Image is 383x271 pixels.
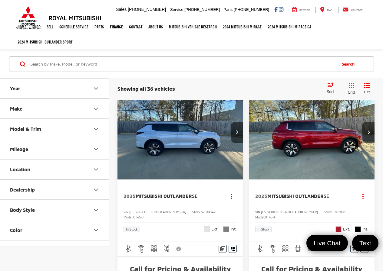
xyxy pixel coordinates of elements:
[150,245,158,253] img: 3rd Row Seating
[249,85,375,179] a: 2025 Mitsubishi Outlander SE2025 Mitsubishi Outlander SE2025 Mitsubishi Outlander SE2025 Mitsubis...
[117,85,244,179] div: 2025 Mitsubishi Outlander SE 0
[30,57,336,71] input: Search by Make, Model, or Keyword
[255,193,352,199] a: 2025Mitsubishi OutlanderSE
[192,210,201,214] span: Stock:
[92,166,100,173] div: Location
[256,245,264,253] img: Bluetooth®
[92,146,100,153] div: Mileage
[117,85,175,92] span: Showing all 36 vehicles
[324,82,341,95] button: Select sort value
[324,193,329,199] span: SE
[126,228,137,231] span: In Stock
[10,166,30,172] div: Location
[355,226,361,232] span: Black
[294,245,302,253] img: Android Auto
[231,194,232,198] span: dropdown dots
[234,7,269,12] span: [PHONE_NUMBER]
[145,19,166,34] a: About Us
[10,126,41,132] div: Model & Trim
[163,245,170,253] img: 4WD/AWD
[358,191,368,201] button: Actions
[0,220,109,240] button: ColorColor
[255,193,267,199] span: 2025
[359,82,375,95] button: List View
[352,246,357,251] img: Comments
[204,226,210,232] span: White Diamond
[0,99,109,118] button: MakeMake
[338,7,367,13] a: Contact
[348,90,355,95] span: Grid
[15,6,42,30] img: Mitsubishi
[306,235,348,251] a: Live Chat
[223,226,229,232] span: Light Gray
[10,227,22,233] div: Color
[92,227,100,234] div: Color
[137,245,145,253] img: Remote Start
[315,7,337,13] a: Map
[231,247,235,251] i: Window Sticker
[258,228,269,231] span: In Stock
[10,85,20,91] div: Year
[335,226,342,232] span: Red Diamond
[333,210,347,214] span: SZ018865
[124,215,133,219] span: Model:
[362,226,368,232] span: Int.
[192,193,197,199] span: SE
[327,9,332,11] span: Map
[305,243,316,255] button: View Disclaimer
[336,56,363,72] button: Search
[10,187,35,192] div: Dealership
[10,146,28,152] div: Mileage
[0,79,109,98] button: YearYear
[170,7,183,12] span: Service
[269,245,276,253] img: Remote Start
[220,246,225,251] img: Comments
[15,19,29,34] a: Home
[126,19,145,34] a: Contact
[174,243,184,255] button: View Disclaimer
[231,226,237,232] span: Int.
[10,207,35,213] div: Body Style
[29,19,44,34] a: Shop
[255,215,265,219] span: Model:
[92,85,100,92] div: Year
[117,85,244,180] img: 2025 Mitsubishi Outlander SE
[92,186,100,193] div: Dealership
[229,245,237,253] button: Window Sticker
[249,85,375,180] img: 2025 Mitsubishi Outlander SE
[311,239,344,247] span: Live Chat
[341,82,359,95] button: Grid View
[125,245,132,253] img: Bluetooth®
[201,210,216,214] span: SZ019342
[44,19,56,34] a: Sell
[362,122,375,143] button: Next image
[166,19,220,34] a: Mitsubishi Vehicle Research
[10,106,22,111] div: Make
[350,245,358,253] button: Comments
[124,193,220,199] a: 2025Mitsubishi OutlanderSE
[124,193,136,199] span: 2025
[324,210,333,214] span: Stock:
[211,226,219,232] span: Ext.
[117,85,244,179] a: 2025 Mitsubishi Outlander SE2025 Mitsubishi Outlander SE2025 Mitsubishi Outlander SE2025 Mitsubis...
[129,210,186,214] span: [US_VEHICLE_IDENTIFICATION_NUMBER]
[0,240,109,260] button: MPG / MPGe
[327,89,334,94] span: Sort
[279,7,283,12] a: Instagram: Click to visit our Instagram page
[116,7,127,12] span: Sales
[352,235,378,251] a: Text
[124,210,129,214] span: VIN:
[265,19,314,34] a: 2024 Mitsubishi Mirage G4
[255,210,261,214] span: VIN:
[136,193,192,199] span: Mitsubishi Outlander
[91,19,107,34] a: Parts: Opens in a new tab
[133,215,144,219] span: OT45-J
[231,122,243,143] button: Next image
[92,105,100,112] div: Make
[261,210,318,214] span: [US_VEHICLE_IDENTIFICATION_NUMBER]
[0,119,109,139] button: Model & TrimModel & Trim
[343,226,350,232] span: Ext.
[249,85,375,179] div: 2025 Mitsubishi Outlander SE 0
[265,215,275,219] span: OT45-I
